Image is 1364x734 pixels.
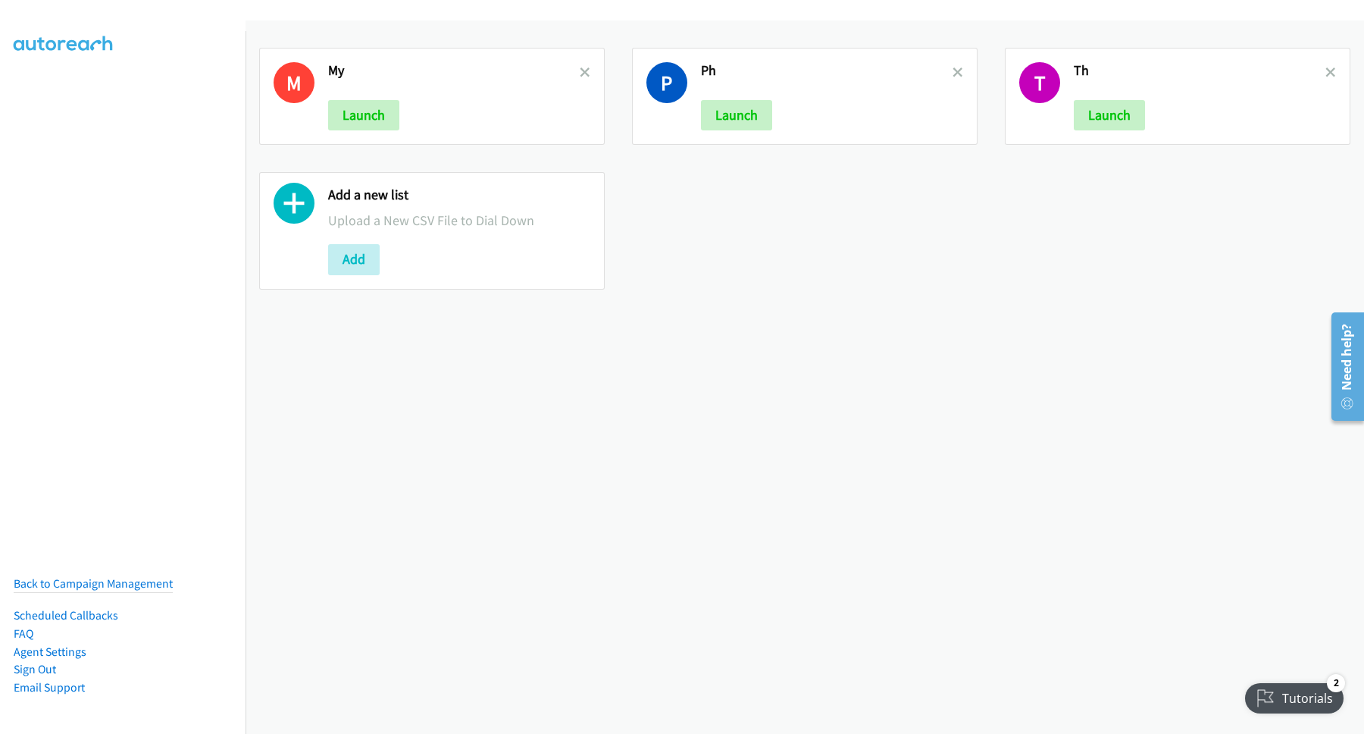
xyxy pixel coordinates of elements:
[328,187,590,204] h2: Add a new list
[328,244,380,274] button: Add
[14,645,86,659] a: Agent Settings
[1019,62,1060,103] h1: T
[1236,668,1353,723] iframe: Checklist
[14,608,118,623] a: Scheduled Callbacks
[1322,306,1364,427] iframe: Resource Center
[701,62,953,80] h2: Ph
[646,62,687,103] h1: P
[328,210,590,231] p: Upload a New CSV File to Dial Down
[1074,100,1145,130] button: Launch
[1074,62,1325,80] h2: Th
[14,662,56,676] a: Sign Out
[328,62,580,80] h2: My
[14,576,173,591] a: Back to Campaign Management
[14,626,33,641] a: FAQ
[14,680,85,695] a: Email Support
[701,100,772,130] button: Launch
[328,100,399,130] button: Launch
[274,62,314,103] h1: M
